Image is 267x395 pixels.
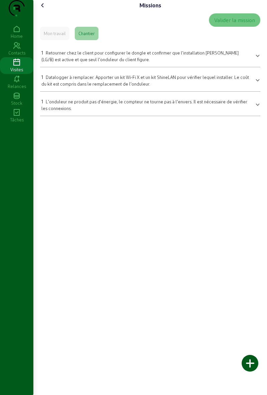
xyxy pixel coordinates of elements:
button: Valider la mission [209,13,260,27]
span: 1 [41,98,43,104]
div: Mon travail [44,30,66,36]
span: 1 [41,49,43,56]
span: 1 [41,74,43,80]
div: Valider la mission [214,16,255,24]
div: Chantier [78,30,95,36]
mat-expansion-panel-header: 1Datalogger à remplacer. Apporter un kit Wi-Fi X et un kit ShineLAN pour vérifier lequel installe... [40,70,260,89]
div: Missions [140,1,161,9]
span: Retourner chez le client pour configurer le dongle et confirmer que l'installation [PERSON_NAME] ... [41,50,239,62]
span: Datalogger à remplacer. Apporter un kit Wi-Fi X et un kit ShineLAN pour vérifier lequel installer... [41,75,249,86]
mat-expansion-panel-header: 1L'onduleur ne produit pas d'énergie, le compteur ne tourne pas à l'envers. Il est nécessaire de ... [40,94,260,113]
span: L'onduleur ne produit pas d'énergie, le compteur ne tourne pas à l'envers. Il est nécessaire de v... [41,99,247,111]
mat-expansion-panel-header: 1Retourner chez le client pour configurer le dongle et confirmer que l'installation [PERSON_NAME]... [40,45,260,64]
